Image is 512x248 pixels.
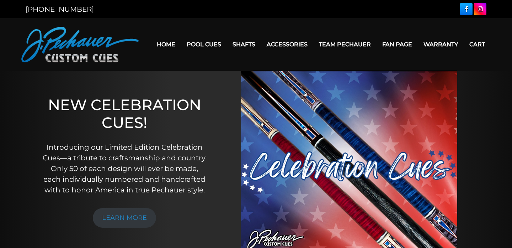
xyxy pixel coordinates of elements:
a: Shafts [227,35,261,53]
a: Pool Cues [181,35,227,53]
a: LEARN MORE [93,208,156,228]
p: Introducing our Limited Edition Celebration Cues—a tribute to craftsmanship and country. Only 50 ... [42,142,207,195]
a: Team Pechauer [313,35,377,53]
a: [PHONE_NUMBER] [26,5,94,14]
a: Cart [464,35,491,53]
h1: NEW CELEBRATION CUES! [42,96,207,132]
a: Home [151,35,181,53]
a: Accessories [261,35,313,53]
a: Fan Page [377,35,418,53]
img: Pechauer Custom Cues [21,27,139,62]
a: Warranty [418,35,464,53]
